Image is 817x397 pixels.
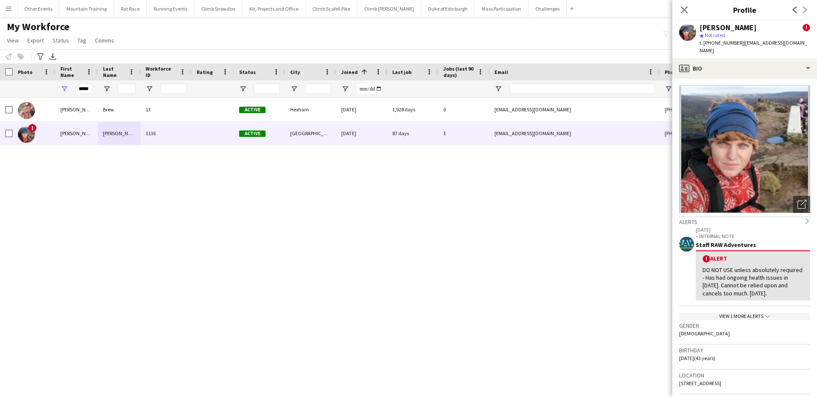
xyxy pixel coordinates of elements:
[679,85,810,213] img: Crew avatar or photo
[254,84,280,94] input: Status Filter Input
[660,122,768,145] div: [PHONE_NUMBER]
[341,69,358,75] span: Joined
[194,0,243,17] button: Climb Snowdon
[421,0,475,17] button: Duke of Edinburgh
[98,122,140,145] div: [PERSON_NAME]
[438,122,489,145] div: 1
[290,69,300,75] span: City
[679,346,810,354] h3: Birthday
[239,107,266,113] span: Active
[285,122,336,145] div: [GEOGRAPHIC_DATA]
[146,85,153,93] button: Open Filter Menu
[49,35,72,46] a: Status
[494,85,502,93] button: Open Filter Menu
[679,355,715,361] span: [DATE] (43 years)
[239,69,256,75] span: Status
[510,84,654,94] input: Email Filter Input
[161,84,186,94] input: Workforce ID Filter Input
[703,266,803,297] div: DO NOT USE unless absolutely required - Has had ongoing health issues in [DATE]. Cannot be relied...
[3,35,22,46] a: View
[700,24,757,31] div: [PERSON_NAME]
[74,35,90,46] a: Tag
[494,69,508,75] span: Email
[52,37,69,44] span: Status
[489,122,660,145] div: [EMAIL_ADDRESS][DOMAIN_NAME]
[341,85,349,93] button: Open Filter Menu
[197,69,213,75] span: Rating
[392,69,411,75] span: Last job
[17,0,60,17] button: Other Events
[243,0,306,17] button: Kit, Projects and Office
[77,37,86,44] span: Tag
[679,330,730,337] span: [DEMOGRAPHIC_DATA]
[285,98,336,121] div: Hexham
[18,102,35,119] img: Natalie Brew
[357,84,382,94] input: Joined Filter Input
[76,84,93,94] input: First Name Filter Input
[55,98,98,121] div: [PERSON_NAME]
[7,20,69,33] span: My Workforce
[665,69,680,75] span: Phone
[239,85,247,93] button: Open Filter Menu
[27,37,44,44] span: Export
[705,32,725,38] span: Not rated
[475,0,528,17] button: Mass Participation
[290,85,298,93] button: Open Filter Menu
[48,51,58,62] app-action-btn: Export XLSX
[55,122,98,145] div: [PERSON_NAME]
[387,98,438,121] div: 1,928 days
[803,24,810,31] span: !
[60,85,68,93] button: Open Filter Menu
[703,255,803,263] div: Alert
[147,0,194,17] button: Running Events
[24,35,47,46] a: Export
[118,84,135,94] input: Last Name Filter Input
[98,98,140,121] div: Brew
[679,380,721,386] span: [STREET_ADDRESS]
[700,40,744,46] span: t. [PHONE_NUMBER]
[703,255,710,263] span: !
[443,65,474,78] span: Jobs (last 90 days)
[660,98,768,121] div: [PHONE_NUMBER]
[95,37,114,44] span: Comms
[306,84,331,94] input: City Filter Input
[140,98,191,121] div: 13
[665,85,672,93] button: Open Filter Menu
[35,51,46,62] app-action-btn: Advanced filters
[696,241,810,249] div: Staff RAW Adventures
[387,122,438,145] div: 87 days
[679,371,810,379] h3: Location
[239,130,266,137] span: Active
[672,4,817,15] h3: Profile
[700,40,807,54] span: | [EMAIL_ADDRESS][DOMAIN_NAME]
[679,216,810,226] div: Alerts
[103,65,125,78] span: Last Name
[793,196,810,213] div: Open photos pop-in
[679,313,810,320] div: View 1 more alerts
[306,0,357,17] button: Climb Scafell Pike
[103,85,111,93] button: Open Filter Menu
[528,0,567,17] button: Challenges
[140,122,191,145] div: 1136
[438,98,489,121] div: 0
[91,35,117,46] a: Comms
[60,0,114,17] button: Mountain Training
[336,122,387,145] div: [DATE]
[114,0,147,17] button: Rat Race
[489,98,660,121] div: [EMAIL_ADDRESS][DOMAIN_NAME]
[672,58,817,79] div: Bio
[28,124,37,132] span: !
[7,37,19,44] span: View
[18,126,35,143] img: Natalie Sanders
[146,65,176,78] span: Workforce ID
[357,0,421,17] button: Climb [PERSON_NAME]
[336,98,387,121] div: [DATE]
[696,233,810,239] p: – INTERNAL NOTE
[60,65,83,78] span: First Name
[18,69,32,75] span: Photo
[679,322,810,329] h3: Gender
[696,227,810,233] p: [DATE]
